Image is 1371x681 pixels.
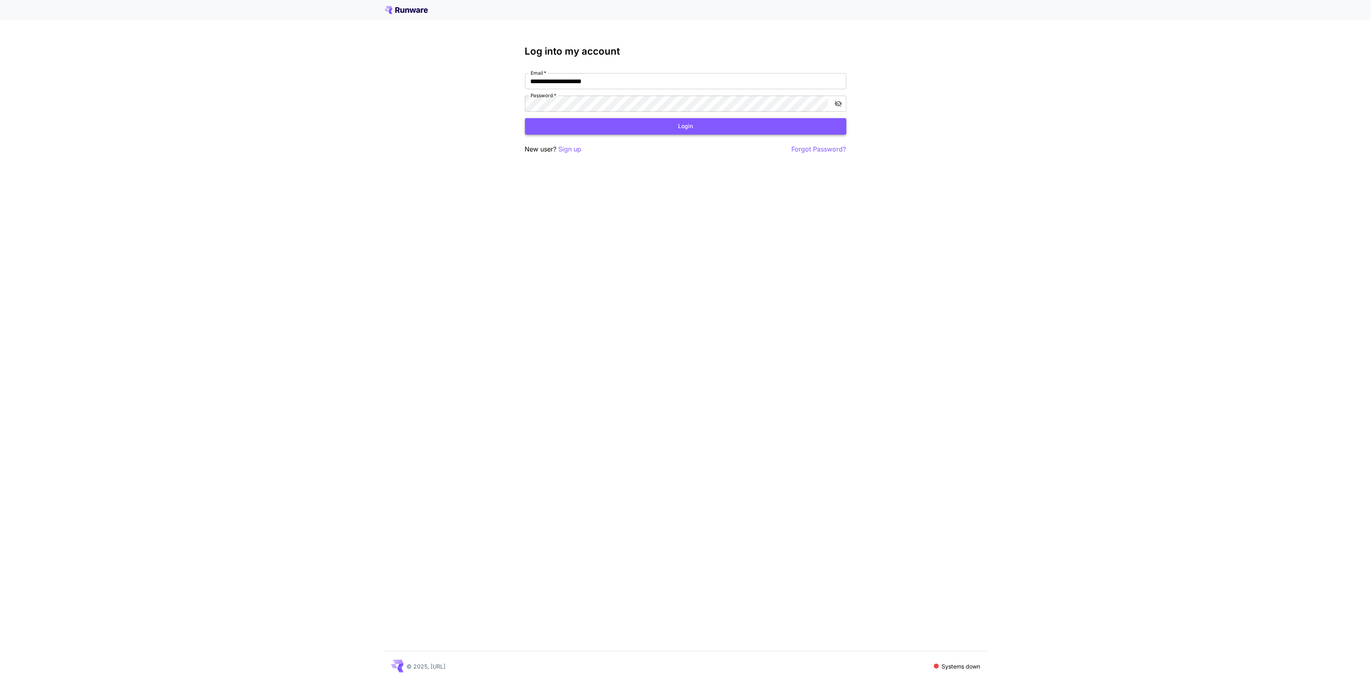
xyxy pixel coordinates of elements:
button: toggle password visibility [831,96,846,111]
button: Forgot Password? [792,144,846,154]
label: Email [531,70,546,76]
button: Sign up [559,144,582,154]
p: New user? [525,144,582,154]
p: Systems down [942,662,981,671]
h3: Log into my account [525,46,846,57]
button: Login [525,118,846,135]
label: Password [531,92,556,99]
p: © 2025, [URL] [407,662,446,671]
